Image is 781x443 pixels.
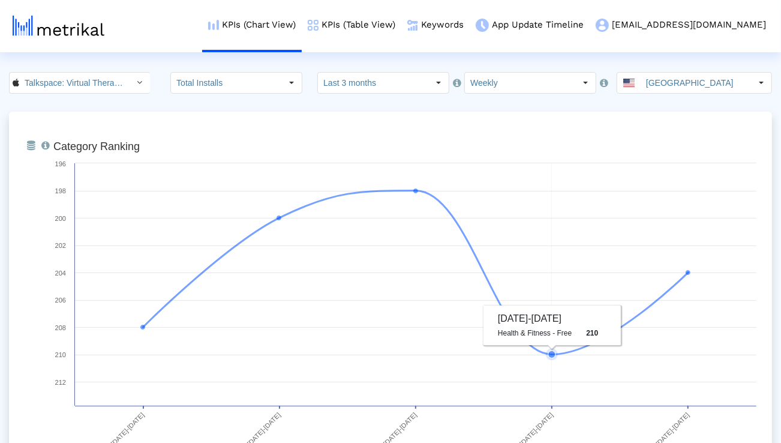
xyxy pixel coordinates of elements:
text: 200 [55,215,66,222]
text: 196 [55,160,66,167]
img: kpi-chart-menu-icon.png [208,20,219,30]
img: kpi-table-menu-icon.png [308,20,319,31]
text: 204 [55,270,66,277]
div: Select [281,73,302,93]
text: 212 [55,379,66,386]
div: Select [130,73,150,93]
text: 206 [55,297,66,304]
text: 210 [55,351,66,358]
tspan: Category Ranking [53,140,140,152]
img: my-account-menu-icon.png [596,19,609,32]
text: 202 [55,242,66,249]
img: app-update-menu-icon.png [476,19,489,32]
img: metrical-logo-light.png [13,16,104,36]
text: 208 [55,324,66,331]
text: 198 [55,187,66,194]
div: Select [575,73,596,93]
div: Select [751,73,771,93]
div: Select [428,73,449,93]
img: keywords.png [407,20,418,31]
